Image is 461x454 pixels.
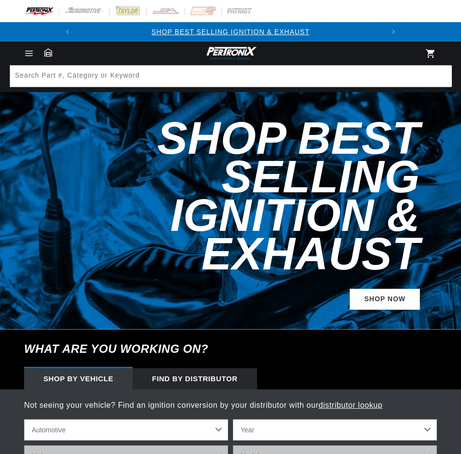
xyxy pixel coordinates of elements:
[44,48,52,57] a: Garage: 0 item(s)
[319,401,383,409] a: distributor lookup
[24,368,133,389] div: Shop by vehicle
[350,289,420,310] a: SHOP NOW
[77,27,384,37] div: Announcement
[233,419,437,441] select: Year
[24,419,228,441] select: Ride Type
[151,28,310,36] a: SHOP BEST SELLING IGNITION & EXHAUST
[10,66,452,87] input: Search Part #, Category or Keyword
[384,22,403,41] button: Translation missing: en.sections.announcements.next_announcement
[18,48,40,59] summary: Menu
[204,45,257,61] img: Pertronix
[58,22,77,41] button: Translation missing: en.sections.announcements.previous_announcement
[77,27,384,37] div: 1 of 2
[430,66,451,87] button: Search Part #, Category or Keyword
[24,399,437,412] p: Not seeing your vehicle? Find an ignition conversion by your distributor with our
[133,368,257,389] div: Find by Distributor
[24,119,420,273] h2: Shop Best Selling Ignition & Exhaust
